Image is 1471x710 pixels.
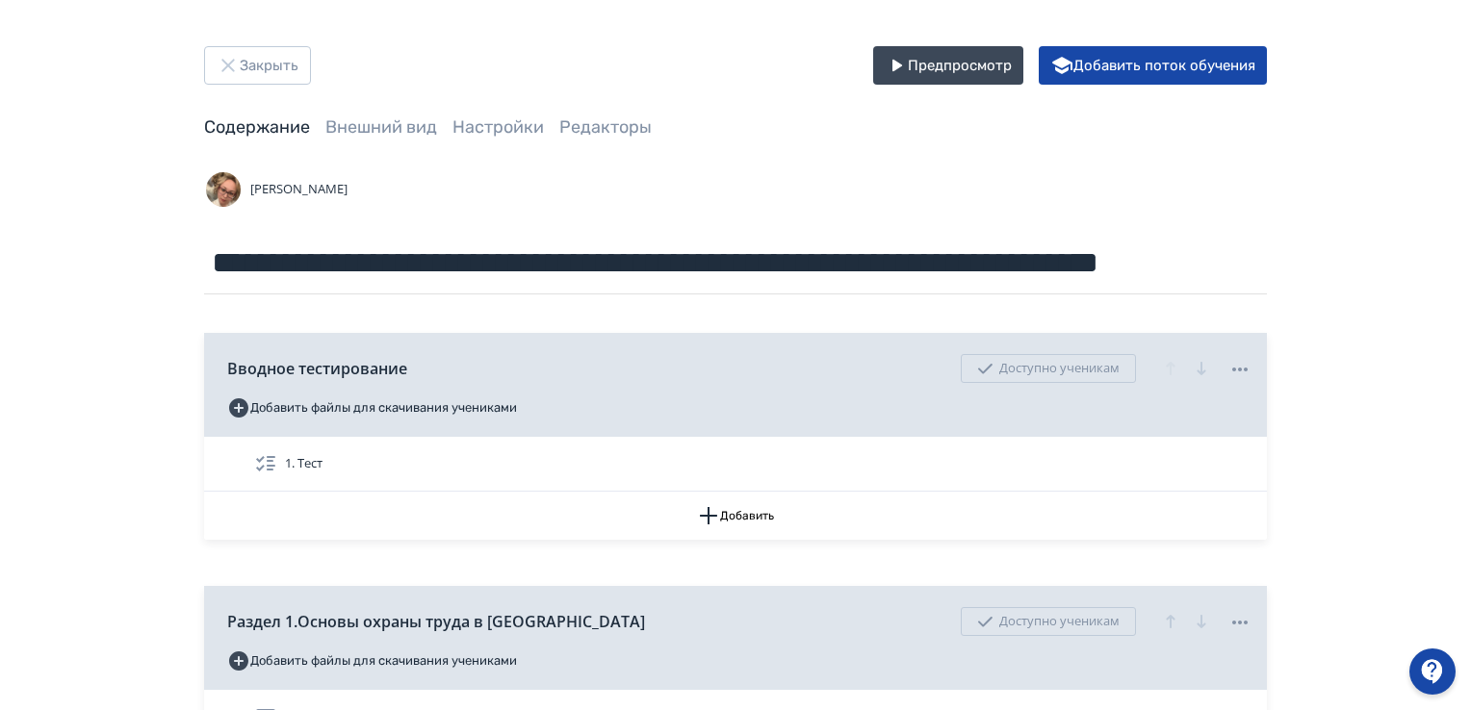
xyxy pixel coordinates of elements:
span: Раздел 1.Основы охраны труда в [GEOGRAPHIC_DATA] [227,610,645,633]
button: Добавить файлы для скачивания учениками [227,646,517,676]
div: Доступно ученикам [961,354,1136,383]
button: Добавить поток обучения [1039,46,1267,85]
div: 1. Тест [204,437,1267,492]
button: Добавить файлы для скачивания учениками [227,393,517,423]
button: Добавить [204,492,1267,540]
span: Вводное тестирование [227,357,407,380]
span: 1. Тест [285,454,323,473]
span: [PERSON_NAME] [250,180,348,199]
a: Настройки [452,116,544,138]
a: Редакторы [559,116,652,138]
button: Закрыть [204,46,311,85]
a: Содержание [204,116,310,138]
div: Доступно ученикам [961,607,1136,636]
button: Предпросмотр [873,46,1023,85]
img: Avatar [204,170,243,209]
a: Внешний вид [325,116,437,138]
